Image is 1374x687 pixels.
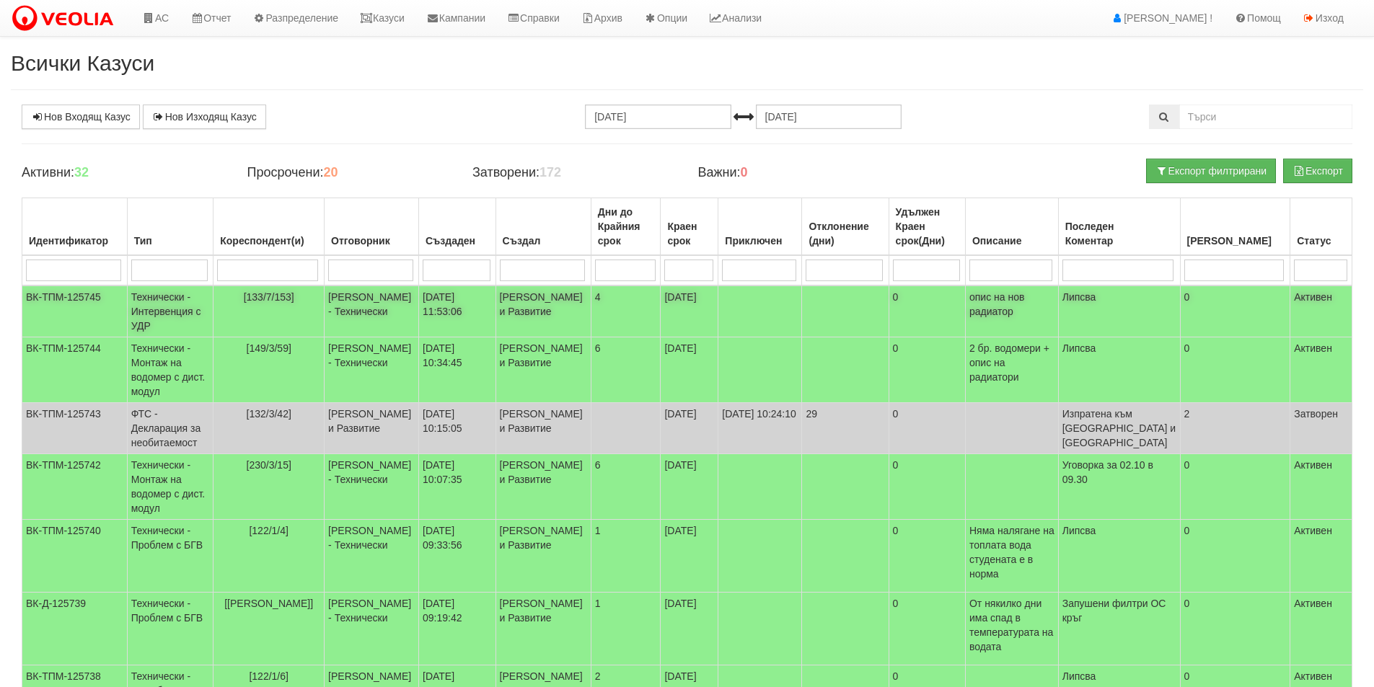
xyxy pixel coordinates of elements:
td: [PERSON_NAME] и Развитие [496,337,591,403]
td: [PERSON_NAME] и Развитие [496,520,591,593]
td: [PERSON_NAME] - Технически [325,454,419,520]
h4: Активни: [22,166,225,180]
td: 0 [1180,593,1290,665]
td: [DATE] [661,337,718,403]
div: Отговорник [328,231,415,251]
td: 0 [889,593,965,665]
div: Тип [131,231,210,251]
div: Краен срок [664,216,714,251]
th: Създаден: No sort applied, activate to apply an ascending sort [419,198,496,256]
span: Липсва [1062,525,1096,536]
span: 1 [595,598,601,609]
span: [230/3/15] [247,459,291,471]
p: Няма налягане на топлата вода студената е в норма [969,523,1054,581]
span: Уговорка за 02.10 в 09.30 [1062,459,1153,485]
h2: Всички Казуси [11,51,1363,75]
td: Затворен [1290,403,1352,454]
td: 29 [802,403,889,454]
td: Активен [1290,454,1352,520]
th: Брой Файлове: No sort applied, activate to apply an ascending sort [1180,198,1290,256]
td: 0 [1180,285,1290,337]
div: Последен Коментар [1062,216,1176,251]
td: Технически - Интервенция с УДР [127,285,213,337]
b: 0 [741,165,748,179]
span: Липсва [1062,291,1096,303]
td: 0 [889,454,965,520]
td: [PERSON_NAME] и Развитие [496,285,591,337]
td: Активен [1290,593,1352,665]
h4: Просрочени: [247,166,450,180]
p: От някилко дни има спад в температурата на водата [969,596,1054,654]
span: 2 [595,670,601,682]
td: ФТС - Декларация за необитаемост [127,403,213,454]
img: VeoliaLogo.png [11,4,120,34]
span: [122/1/4] [249,525,289,536]
h4: Важни: [697,166,901,180]
div: Създал [500,231,587,251]
td: [PERSON_NAME] - Технически [325,285,419,337]
td: 0 [889,403,965,454]
p: 2 бр. водомери + опис на радиатори [969,341,1054,384]
td: 0 [1180,454,1290,520]
td: ВК-ТПМ-125742 [22,454,128,520]
div: Статус [1294,231,1348,251]
th: Отклонение (дни): No sort applied, activate to apply an ascending sort [802,198,889,256]
td: ВК-ТПМ-125745 [22,285,128,337]
td: [PERSON_NAME] - Технически [325,593,419,665]
span: 6 [595,459,601,471]
th: Приключен: No sort applied, activate to apply an ascending sort [718,198,802,256]
th: Тип: No sort applied, activate to apply an ascending sort [127,198,213,256]
td: Технически - Проблем с БГВ [127,520,213,593]
div: Описание [969,231,1054,251]
span: Липсва [1062,342,1096,354]
td: [PERSON_NAME] - Технически [325,337,419,403]
td: Активен [1290,520,1352,593]
div: Кореспондент(и) [217,231,320,251]
td: [DATE] 10:24:10 [718,403,802,454]
td: Активен [1290,285,1352,337]
td: [PERSON_NAME] и Развитие [325,403,419,454]
b: 172 [540,165,561,179]
td: 0 [1180,337,1290,403]
span: [132/3/42] [247,408,291,420]
td: 0 [889,337,965,403]
td: [DATE] [661,593,718,665]
div: Отклонение (дни) [806,216,884,251]
span: [122/1/6] [249,670,289,682]
th: Краен срок: No sort applied, activate to apply an ascending sort [661,198,718,256]
span: Запушени филтри ОС кръг [1062,598,1166,624]
th: Кореспондент(и): No sort applied, activate to apply an ascending sort [213,198,325,256]
span: [133/7/153] [244,291,294,303]
td: Активен [1290,337,1352,403]
button: Експорт [1283,159,1352,183]
td: [PERSON_NAME] и Развитие [496,454,591,520]
td: Технически - Монтаж на водомер с дист. модул [127,337,213,403]
div: [PERSON_NAME] [1184,231,1287,251]
span: 4 [595,291,601,303]
td: 0 [1180,520,1290,593]
div: Удължен Краен срок(Дни) [893,202,961,251]
td: [DATE] [661,454,718,520]
td: [DATE] 10:15:05 [419,403,496,454]
h4: Затворени: [472,166,676,180]
button: Експорт филтрирани [1146,159,1276,183]
td: [DATE] [661,285,718,337]
td: [DATE] 09:19:42 [419,593,496,665]
td: [DATE] [661,403,718,454]
td: Технически - Монтаж на водомер с дист. модул [127,454,213,520]
td: [DATE] 11:53:06 [419,285,496,337]
th: Удължен Краен срок(Дни): No sort applied, activate to apply an ascending sort [889,198,965,256]
td: Технически - Проблем с БГВ [127,593,213,665]
td: [DATE] 10:07:35 [419,454,496,520]
td: [PERSON_NAME] и Развитие [496,403,591,454]
b: 20 [323,165,338,179]
b: 32 [74,165,89,179]
th: Идентификатор: No sort applied, activate to apply an ascending sort [22,198,128,256]
th: Дни до Крайния срок: No sort applied, activate to apply an ascending sort [591,198,661,256]
td: ВК-ТПМ-125743 [22,403,128,454]
th: Статус: No sort applied, activate to apply an ascending sort [1290,198,1352,256]
td: [DATE] 09:33:56 [419,520,496,593]
span: [149/3/59] [247,342,291,354]
div: Дни до Крайния срок [595,202,657,251]
span: [[PERSON_NAME]] [224,598,313,609]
